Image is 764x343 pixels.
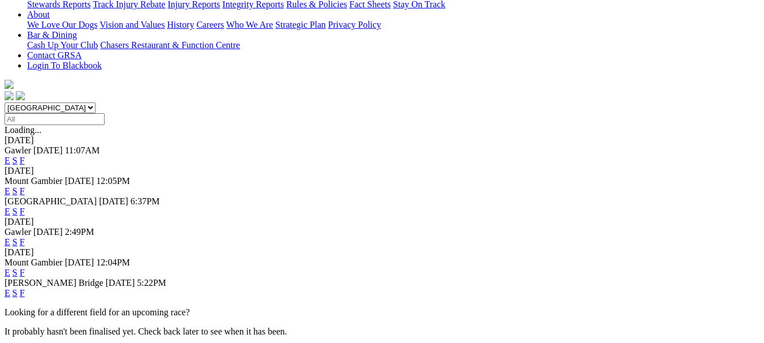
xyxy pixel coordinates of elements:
a: F [20,237,25,247]
span: [DATE] [106,278,135,288]
span: 2:49PM [65,227,94,237]
span: [GEOGRAPHIC_DATA] [5,196,97,206]
a: F [20,288,25,298]
a: About [27,10,50,19]
a: Privacy Policy [328,20,381,29]
span: Gawler [5,145,31,155]
a: F [20,156,25,165]
span: Loading... [5,125,41,135]
a: Vision and Values [100,20,165,29]
div: [DATE] [5,135,759,145]
a: S [12,156,18,165]
span: Mount Gambier [5,258,63,267]
span: 12:05PM [96,176,130,186]
span: 12:04PM [96,258,130,267]
a: E [5,237,10,247]
a: Cash Up Your Club [27,40,98,50]
a: S [12,186,18,196]
partial: It probably hasn't been finalised yet. Check back later to see when it has been. [5,327,287,336]
a: E [5,186,10,196]
span: [DATE] [33,227,63,237]
img: twitter.svg [16,91,25,100]
a: History [167,20,194,29]
img: logo-grsa-white.png [5,80,14,89]
a: Careers [196,20,224,29]
span: [PERSON_NAME] Bridge [5,278,103,288]
a: E [5,207,10,216]
span: [DATE] [33,145,63,155]
input: Select date [5,113,105,125]
a: E [5,288,10,298]
span: [DATE] [65,258,94,267]
p: Looking for a different field for an upcoming race? [5,307,759,318]
a: S [12,237,18,247]
div: [DATE] [5,217,759,227]
a: S [12,268,18,277]
a: We Love Our Dogs [27,20,97,29]
span: 11:07AM [65,145,100,155]
img: facebook.svg [5,91,14,100]
span: [DATE] [65,176,94,186]
a: Strategic Plan [275,20,326,29]
a: S [12,288,18,298]
a: Bar & Dining [27,30,77,40]
div: [DATE] [5,166,759,176]
a: E [5,268,10,277]
a: F [20,186,25,196]
a: Contact GRSA [27,50,81,60]
span: Gawler [5,227,31,237]
span: [DATE] [99,196,128,206]
span: 6:37PM [131,196,160,206]
a: F [20,268,25,277]
span: Mount Gambier [5,176,63,186]
div: About [27,20,759,30]
a: S [12,207,18,216]
a: Who We Are [226,20,273,29]
a: Login To Blackbook [27,61,102,70]
a: F [20,207,25,216]
a: Chasers Restaurant & Function Centre [100,40,240,50]
div: Bar & Dining [27,40,759,50]
div: [DATE] [5,247,759,258]
a: E [5,156,10,165]
span: 5:22PM [137,278,166,288]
